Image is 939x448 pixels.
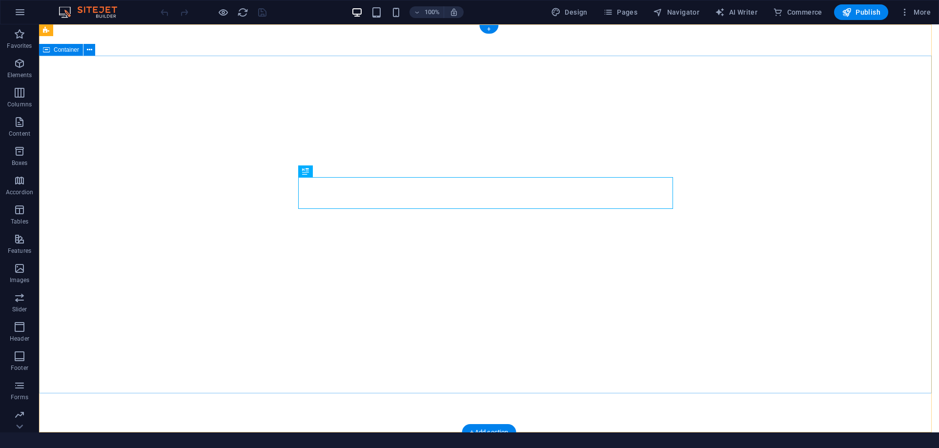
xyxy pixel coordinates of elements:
p: Content [9,130,30,138]
button: 100% [409,6,444,18]
span: Container [54,47,79,53]
button: Click here to leave preview mode and continue editing [217,6,229,18]
span: Commerce [773,7,822,17]
img: Editor Logo [56,6,129,18]
h6: 100% [424,6,440,18]
span: Pages [603,7,637,17]
span: Publish [842,7,880,17]
span: Design [551,7,588,17]
div: Design (Ctrl+Alt+Y) [547,4,592,20]
button: AI Writer [711,4,761,20]
p: Features [8,247,31,255]
div: + [479,25,498,34]
p: Boxes [12,159,28,167]
button: Pages [599,4,641,20]
button: reload [237,6,248,18]
button: Navigator [649,4,703,20]
p: Accordion [6,188,33,196]
p: Favorites [7,42,32,50]
span: Navigator [653,7,699,17]
i: Reload page [237,7,248,18]
button: More [896,4,935,20]
p: Elements [7,71,32,79]
span: AI Writer [715,7,757,17]
p: Images [10,276,30,284]
p: Slider [12,305,27,313]
button: Commerce [769,4,826,20]
button: Design [547,4,592,20]
p: Forms [11,393,28,401]
p: Footer [11,364,28,372]
button: Publish [834,4,888,20]
p: Tables [11,218,28,225]
i: On resize automatically adjust zoom level to fit chosen device. [449,8,458,17]
span: More [900,7,931,17]
p: Columns [7,101,32,108]
div: + Add section [462,424,516,441]
p: Header [10,335,29,343]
